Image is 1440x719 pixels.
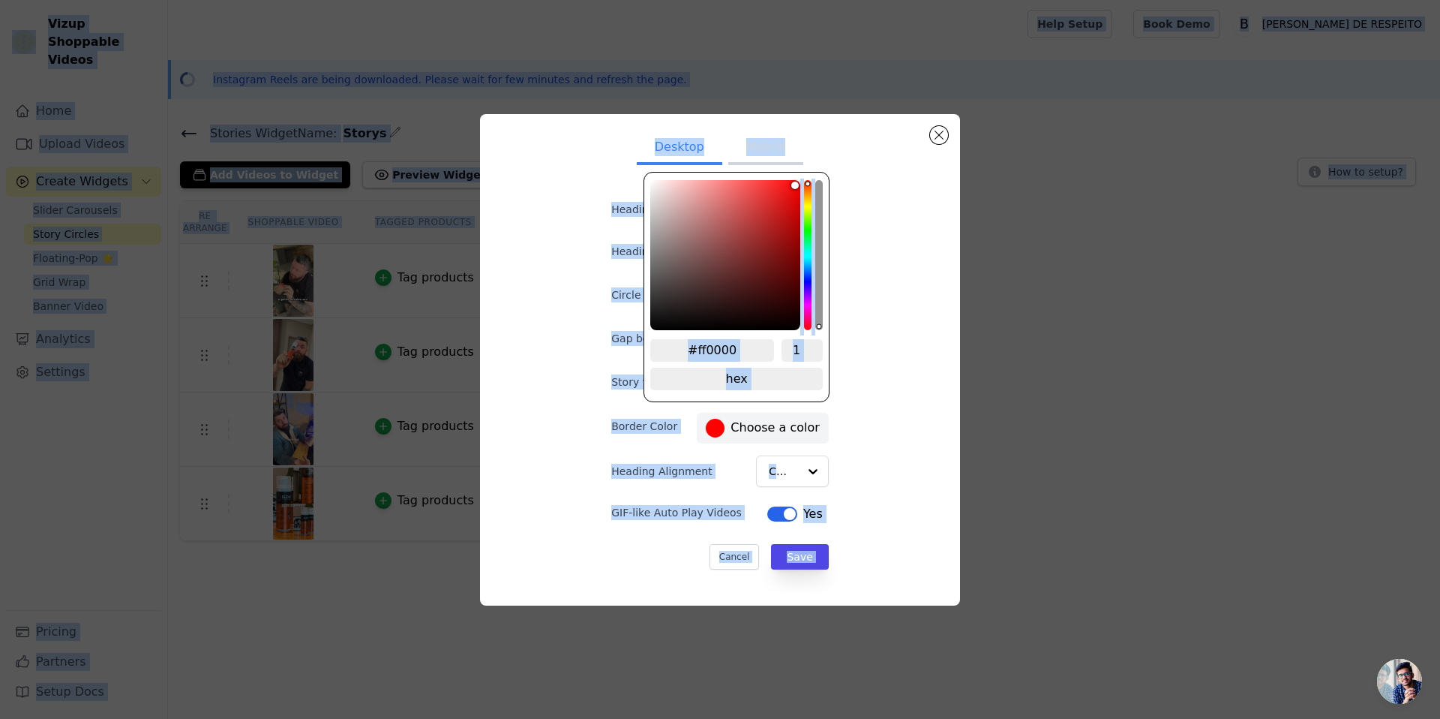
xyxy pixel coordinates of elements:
label: GIF-like Auto Play Videos [611,505,742,520]
button: Mobile [728,132,803,165]
span: Yes [803,505,823,523]
button: Desktop [637,132,722,165]
label: Gap between circles(in px) [611,331,752,346]
button: Cancel [709,544,760,570]
input: hex color [650,339,774,362]
label: Story title font size (in px) [611,375,748,390]
div: color picker [643,172,829,402]
label: Circle Size (in px) [611,287,703,302]
button: Close modal [930,126,948,144]
div: brightness channel [791,182,799,329]
div: alpha channel [815,180,823,330]
label: Choose a color [706,419,819,438]
label: Border Color [611,419,677,434]
label: Heading Alignment [611,464,715,479]
div: saturation channel [652,182,799,189]
input: alpha channel [781,339,823,362]
label: Heading font size (in px) [611,244,740,259]
div: hue channel [804,180,811,330]
button: Save [771,544,828,570]
a: Bate-papo aberto [1377,659,1422,704]
label: Heading [611,202,684,217]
